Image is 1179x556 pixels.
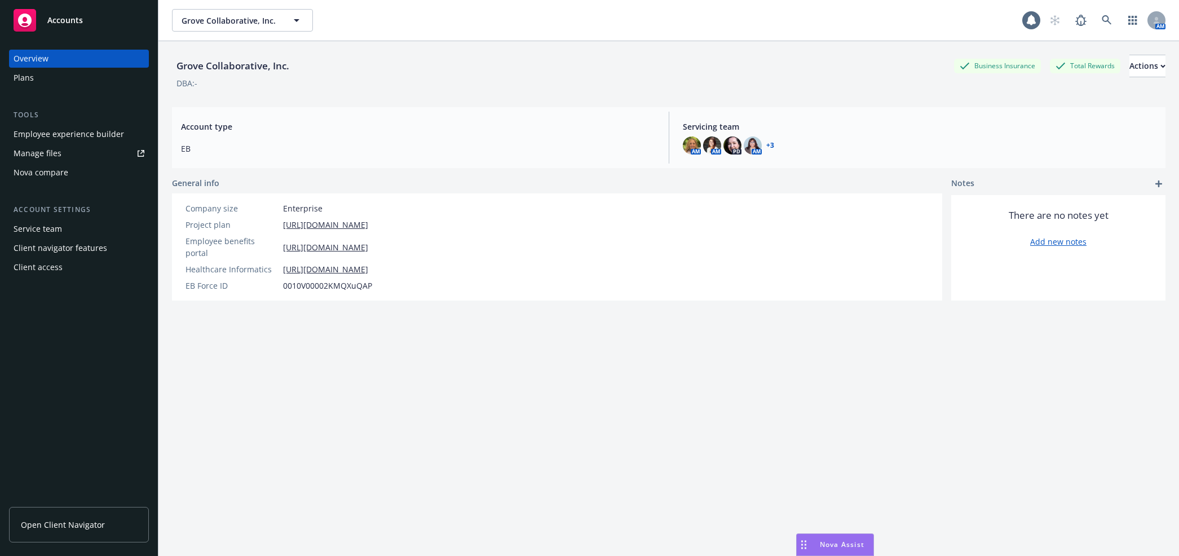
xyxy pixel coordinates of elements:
[14,50,48,68] div: Overview
[766,142,774,149] a: +3
[14,164,68,182] div: Nova compare
[14,258,63,276] div: Client access
[9,5,149,36] a: Accounts
[744,136,762,155] img: photo
[954,59,1041,73] div: Business Insurance
[1129,55,1165,77] button: Actions
[21,519,105,531] span: Open Client Navigator
[796,533,874,556] button: Nova Assist
[14,125,124,143] div: Employee experience builder
[723,136,741,155] img: photo
[186,280,279,292] div: EB Force ID
[1121,9,1144,32] a: Switch app
[9,50,149,68] a: Overview
[1152,177,1165,191] a: add
[283,202,323,214] span: Enterprise
[186,202,279,214] div: Company size
[181,121,655,133] span: Account type
[1096,9,1118,32] a: Search
[172,177,219,189] span: General info
[181,143,655,155] span: EB
[9,109,149,121] div: Tools
[1070,9,1092,32] a: Report a Bug
[1030,236,1087,248] a: Add new notes
[186,235,279,259] div: Employee benefits portal
[186,219,279,231] div: Project plan
[9,69,149,87] a: Plans
[1044,9,1066,32] a: Start snowing
[283,219,368,231] a: [URL][DOMAIN_NAME]
[683,121,1157,133] span: Servicing team
[283,263,368,275] a: [URL][DOMAIN_NAME]
[9,220,149,238] a: Service team
[14,220,62,238] div: Service team
[9,125,149,143] a: Employee experience builder
[9,164,149,182] a: Nova compare
[172,9,313,32] button: Grove Collaborative, Inc.
[14,144,61,162] div: Manage files
[9,204,149,215] div: Account settings
[14,239,107,257] div: Client navigator features
[951,177,974,191] span: Notes
[9,239,149,257] a: Client navigator features
[797,534,811,555] div: Drag to move
[47,16,83,25] span: Accounts
[283,241,368,253] a: [URL][DOMAIN_NAME]
[9,144,149,162] a: Manage files
[182,15,279,27] span: Grove Collaborative, Inc.
[172,59,294,73] div: Grove Collaborative, Inc.
[683,136,701,155] img: photo
[176,77,197,89] div: DBA: -
[283,280,372,292] span: 0010V00002KMQXuQAP
[703,136,721,155] img: photo
[186,263,279,275] div: Healthcare Informatics
[14,69,34,87] div: Plans
[1050,59,1120,73] div: Total Rewards
[1009,209,1109,222] span: There are no notes yet
[9,258,149,276] a: Client access
[820,540,864,549] span: Nova Assist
